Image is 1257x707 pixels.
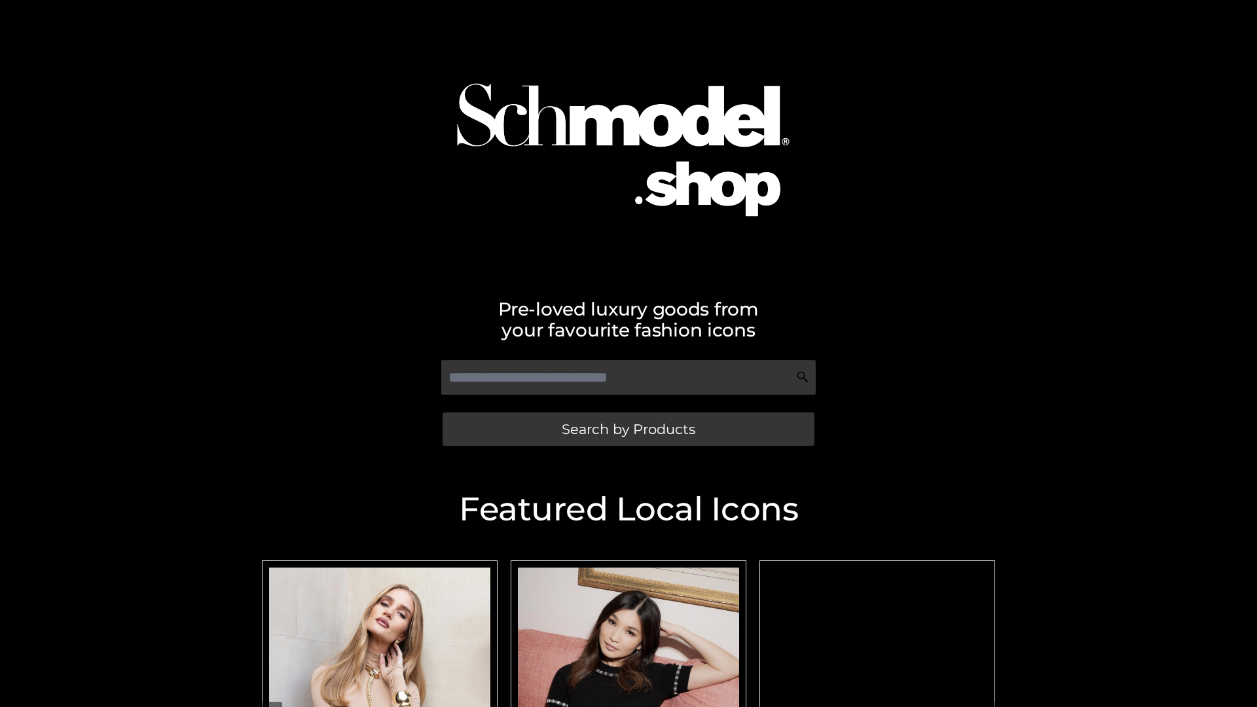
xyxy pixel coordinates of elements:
[562,422,695,436] span: Search by Products
[255,493,1002,526] h2: Featured Local Icons​
[796,371,809,384] img: Search Icon
[255,299,1002,340] h2: Pre-loved luxury goods from your favourite fashion icons
[443,412,814,446] a: Search by Products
